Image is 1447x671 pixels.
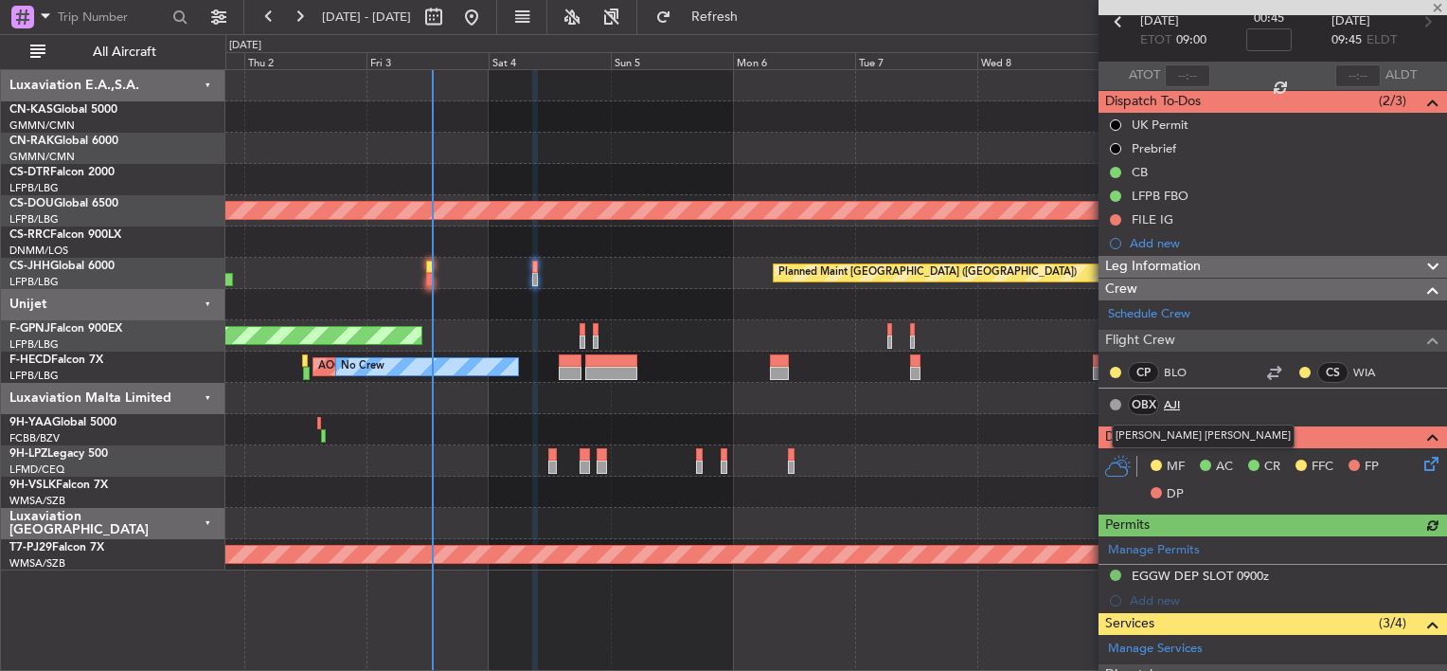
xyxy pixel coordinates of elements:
[9,198,54,209] span: CS-DOU
[1132,211,1173,227] div: FILE IG
[9,337,59,352] a: LFPB/LBG
[9,448,108,460] a: 9H-LPZLegacy 500
[9,369,59,383] a: LFPB/LBG
[9,354,51,366] span: F-HECD
[733,52,855,69] div: Mon 6
[1128,394,1159,415] div: OBX
[1385,66,1417,85] span: ALDT
[9,104,53,116] span: CN-KAS
[9,431,60,445] a: FCBB/BZV
[1367,31,1397,50] span: ELDT
[318,353,517,381] div: AOG Maint Paris ([GEOGRAPHIC_DATA])
[9,556,65,571] a: WMSA/SZB
[9,150,75,164] a: GMMN/CMN
[9,417,52,428] span: 9H-YAA
[9,229,50,241] span: CS-RRC
[1112,425,1295,448] div: [PERSON_NAME] [PERSON_NAME]
[489,52,611,69] div: Sat 4
[9,244,68,258] a: DNMM/LOS
[9,448,47,460] span: 9H-LPZ
[855,52,977,69] div: Tue 7
[1105,613,1154,635] span: Services
[1164,364,1206,381] a: BLO
[366,52,489,69] div: Fri 3
[9,354,103,366] a: F-HECDFalcon 7X
[1140,12,1179,31] span: [DATE]
[9,275,59,289] a: LFPB/LBG
[9,136,118,147] a: CN-RAKGlobal 6000
[9,480,56,491] span: 9H-VSLK
[1132,117,1188,133] div: UK Permit
[9,261,115,272] a: CS-JHHGlobal 6000
[675,10,755,24] span: Refresh
[1105,279,1137,300] span: Crew
[1365,458,1379,477] span: FP
[1167,458,1185,477] span: MF
[1353,364,1396,381] a: WIA
[1129,66,1160,85] span: ATOT
[1176,31,1206,50] span: 09:00
[1132,140,1176,156] div: Prebrief
[9,167,115,178] a: CS-DTRFalcon 2000
[1216,458,1233,477] span: AC
[244,52,366,69] div: Thu 2
[9,323,50,335] span: F-GPNJ
[1164,396,1206,413] a: AJI
[1108,305,1190,324] a: Schedule Crew
[647,2,760,32] button: Refresh
[1108,640,1203,659] a: Manage Services
[1128,362,1159,383] div: CP
[977,52,1099,69] div: Wed 8
[778,259,1077,287] div: Planned Maint [GEOGRAPHIC_DATA] ([GEOGRAPHIC_DATA])
[1379,91,1406,111] span: (2/3)
[9,480,108,491] a: 9H-VSLKFalcon 7X
[1140,31,1171,50] span: ETOT
[9,494,65,508] a: WMSA/SZB
[1132,164,1148,180] div: CB
[58,3,167,31] input: Trip Number
[1264,458,1280,477] span: CR
[322,9,411,26] span: [DATE] - [DATE]
[9,118,75,133] a: GMMN/CMN
[9,417,116,428] a: 9H-YAAGlobal 5000
[1132,188,1188,204] div: LFPB FBO
[1317,362,1349,383] div: CS
[1379,613,1406,633] span: (3/4)
[9,136,54,147] span: CN-RAK
[9,229,121,241] a: CS-RRCFalcon 900LX
[1105,91,1201,113] span: Dispatch To-Dos
[1130,235,1438,251] div: Add new
[341,353,384,381] div: No Crew
[9,181,59,195] a: LFPB/LBG
[1331,12,1370,31] span: [DATE]
[9,167,50,178] span: CS-DTR
[9,542,104,553] a: T7-PJ29Falcon 7X
[9,462,64,477] a: LFMD/CEQ
[1105,256,1201,278] span: Leg Information
[1167,485,1184,504] span: DP
[9,323,122,335] a: F-GPNJFalcon 900EX
[9,198,118,209] a: CS-DOUGlobal 6500
[1254,9,1284,28] span: 00:45
[611,52,733,69] div: Sun 5
[9,212,59,227] a: LFPB/LBG
[49,45,200,59] span: All Aircraft
[1312,458,1333,477] span: FFC
[1105,330,1175,352] span: Flight Crew
[1331,31,1362,50] span: 09:45
[9,542,52,553] span: T7-PJ29
[229,38,261,54] div: [DATE]
[21,37,205,67] button: All Aircraft
[9,104,117,116] a: CN-KASGlobal 5000
[9,261,50,272] span: CS-JHH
